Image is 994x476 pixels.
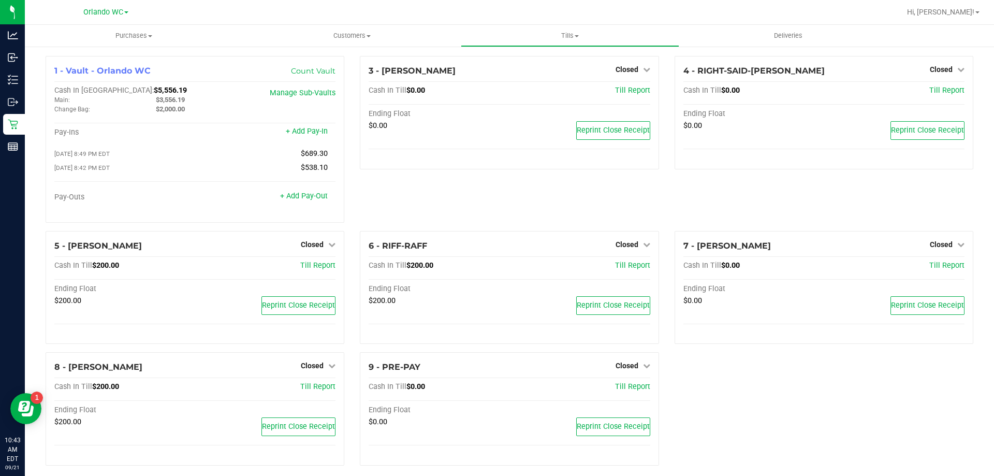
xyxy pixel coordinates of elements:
[291,66,335,76] a: Count Vault
[907,8,974,16] span: Hi, [PERSON_NAME]!
[721,86,740,95] span: $0.00
[54,164,110,171] span: [DATE] 8:42 PM EDT
[54,362,142,372] span: 8 - [PERSON_NAME]
[54,106,90,113] span: Change Bag:
[683,241,771,251] span: 7 - [PERSON_NAME]
[369,109,509,119] div: Ending Float
[301,240,324,249] span: Closed
[54,96,70,104] span: Main:
[369,417,387,426] span: $0.00
[369,121,387,130] span: $0.00
[31,392,43,404] iframe: Resource center unread badge
[683,66,825,76] span: 4 - RIGHT-SAID-[PERSON_NAME]
[54,296,81,305] span: $200.00
[301,149,328,158] span: $689.30
[243,25,461,47] a: Customers
[576,417,650,436] button: Reprint Close Receipt
[576,296,650,315] button: Reprint Close Receipt
[25,25,243,47] a: Purchases
[5,436,20,464] p: 10:43 AM EDT
[54,284,195,294] div: Ending Float
[616,240,638,249] span: Closed
[301,362,324,370] span: Closed
[54,193,195,202] div: Pay-Outs
[679,25,897,47] a: Deliveries
[8,52,18,63] inline-svg: Inbound
[760,31,816,40] span: Deliveries
[8,97,18,107] inline-svg: Outbound
[243,31,460,40] span: Customers
[369,66,456,76] span: 3 - [PERSON_NAME]
[369,406,509,415] div: Ending Float
[406,261,433,270] span: $200.00
[369,362,420,372] span: 9 - PRE-PAY
[406,86,425,95] span: $0.00
[261,417,335,436] button: Reprint Close Receipt
[8,30,18,40] inline-svg: Analytics
[615,86,650,95] a: Till Report
[369,382,406,391] span: Cash In Till
[929,261,964,270] span: Till Report
[891,301,964,310] span: Reprint Close Receipt
[929,86,964,95] a: Till Report
[683,121,702,130] span: $0.00
[616,362,638,370] span: Closed
[616,65,638,74] span: Closed
[262,422,335,431] span: Reprint Close Receipt
[683,296,702,305] span: $0.00
[406,382,425,391] span: $0.00
[369,261,406,270] span: Cash In Till
[280,192,328,200] a: + Add Pay-Out
[461,31,678,40] span: Tills
[54,128,195,137] div: Pay-Ins
[300,382,335,391] a: Till Report
[286,127,328,136] a: + Add Pay-In
[154,86,187,95] span: $5,556.19
[156,105,185,113] span: $2,000.00
[683,109,824,119] div: Ending Float
[683,284,824,294] div: Ending Float
[54,406,195,415] div: Ending Float
[8,75,18,85] inline-svg: Inventory
[721,261,740,270] span: $0.00
[615,261,650,270] a: Till Report
[369,86,406,95] span: Cash In Till
[576,121,650,140] button: Reprint Close Receipt
[577,126,650,135] span: Reprint Close Receipt
[54,150,110,157] span: [DATE] 8:49 PM EDT
[683,86,721,95] span: Cash In Till
[683,261,721,270] span: Cash In Till
[5,464,20,471] p: 09/21
[54,382,92,391] span: Cash In Till
[301,163,328,172] span: $538.10
[369,241,427,251] span: 6 - RIFF-RAFF
[54,66,151,76] span: 1 - Vault - Orlando WC
[890,121,964,140] button: Reprint Close Receipt
[83,8,123,17] span: Orlando WC
[54,417,81,426] span: $200.00
[92,382,119,391] span: $200.00
[262,301,335,310] span: Reprint Close Receipt
[92,261,119,270] span: $200.00
[54,86,154,95] span: Cash In [GEOGRAPHIC_DATA]:
[369,296,396,305] span: $200.00
[930,240,953,249] span: Closed
[615,382,650,391] a: Till Report
[930,65,953,74] span: Closed
[25,31,243,40] span: Purchases
[8,141,18,152] inline-svg: Reports
[891,126,964,135] span: Reprint Close Receipt
[369,284,509,294] div: Ending Float
[270,89,335,97] a: Manage Sub-Vaults
[300,261,335,270] a: Till Report
[54,241,142,251] span: 5 - [PERSON_NAME]
[577,301,650,310] span: Reprint Close Receipt
[8,119,18,129] inline-svg: Retail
